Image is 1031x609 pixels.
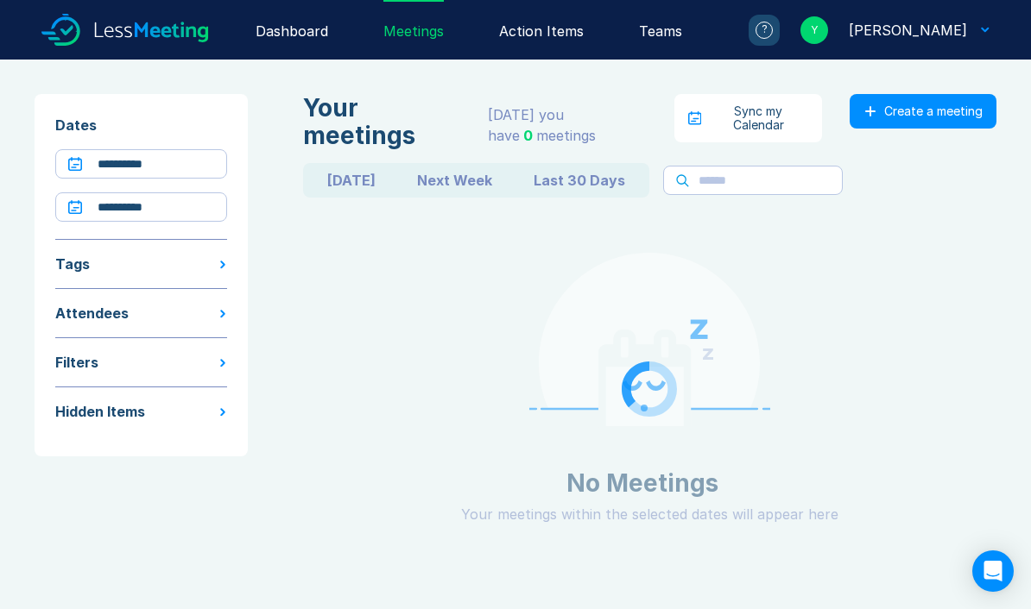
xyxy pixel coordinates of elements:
div: ? [756,22,773,39]
div: Yannick RICOL [849,20,967,41]
div: Create a meeting [884,104,983,118]
div: Tags [55,254,90,274]
div: [DATE] you have meeting s [488,104,674,146]
button: Create a meeting [850,94,996,129]
button: Last 30 Days [513,166,646,194]
div: Filters [55,352,98,373]
button: Next Week [396,166,513,194]
button: Sync my Calendar [674,94,822,142]
span: 0 [523,127,533,144]
a: ? [728,15,780,46]
div: Dates [55,115,227,135]
div: Sync my Calendar [708,104,808,132]
div: Y [800,16,828,44]
div: Your meetings [303,94,475,149]
div: Attendees [55,303,129,323]
div: Open Intercom Messenger [972,550,1014,592]
div: Hidden Items [55,401,145,422]
button: [DATE] [307,166,396,194]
